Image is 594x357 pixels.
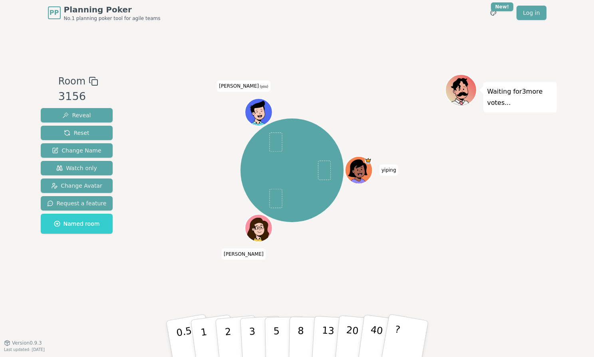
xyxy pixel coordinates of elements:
div: New! [491,2,514,11]
button: New! [486,6,501,20]
button: Reveal [41,108,113,122]
span: Named room [54,220,100,228]
button: Click to change your avatar [246,100,271,125]
button: Version0.9.3 [4,340,42,346]
span: Click to change your name [379,164,398,176]
button: Named room [41,214,113,234]
span: Reset [64,129,89,137]
span: Change Name [52,146,101,154]
button: Change Name [41,143,113,158]
span: Last updated: [DATE] [4,347,45,352]
a: PPPlanning PokerNo.1 planning poker tool for agile teams [48,4,161,22]
button: Watch only [41,161,113,175]
button: Request a feature [41,196,113,211]
span: yiping is the host [365,157,371,164]
p: Waiting for 3 more votes... [487,86,553,108]
div: 3156 [58,88,98,105]
span: Planning Poker [64,4,161,15]
span: Click to change your name [217,81,270,92]
span: Click to change your name [222,249,266,260]
span: No.1 planning poker tool for agile teams [64,15,161,22]
span: Watch only [56,164,97,172]
button: Change Avatar [41,178,113,193]
span: Request a feature [47,199,107,207]
span: Change Avatar [51,182,102,190]
span: Reveal [62,111,91,119]
span: (you) [259,85,268,89]
button: Reset [41,126,113,140]
span: Room [58,74,85,88]
span: Version 0.9.3 [12,340,42,346]
a: Log in [517,6,546,20]
span: PP [50,8,59,18]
